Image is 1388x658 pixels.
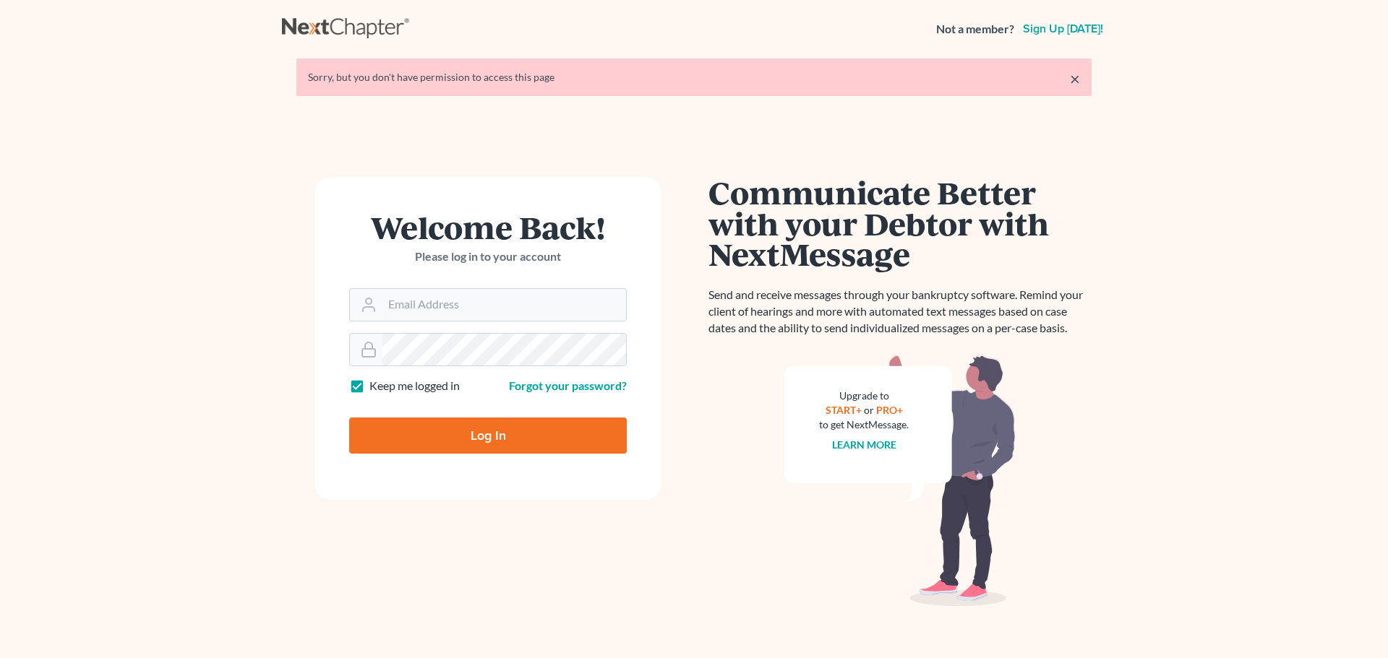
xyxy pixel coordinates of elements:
h1: Communicate Better with your Debtor with NextMessage [708,177,1092,269]
p: Send and receive messages through your bankruptcy software. Remind your client of hearings and mo... [708,287,1092,337]
div: to get NextMessage. [819,417,909,432]
a: × [1070,70,1080,87]
span: or [864,404,874,416]
a: Learn more [832,438,896,451]
a: PRO+ [876,404,903,416]
input: Email Address [382,289,626,321]
p: Please log in to your account [349,248,627,265]
a: START+ [826,404,862,416]
strong: Not a member? [936,21,1014,38]
input: Log In [349,417,627,454]
h1: Welcome Back! [349,212,627,243]
label: Keep me logged in [369,378,460,394]
img: nextmessage_bg-59042aed3d76b12b5cd301f8e5b87938c9018125f34e5fa2b7a6b67550977c72.svg [784,354,1016,607]
a: Forgot your password? [509,378,627,392]
div: Sorry, but you don't have permission to access this page [308,70,1080,85]
div: Upgrade to [819,389,909,403]
a: Sign up [DATE]! [1020,23,1106,35]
